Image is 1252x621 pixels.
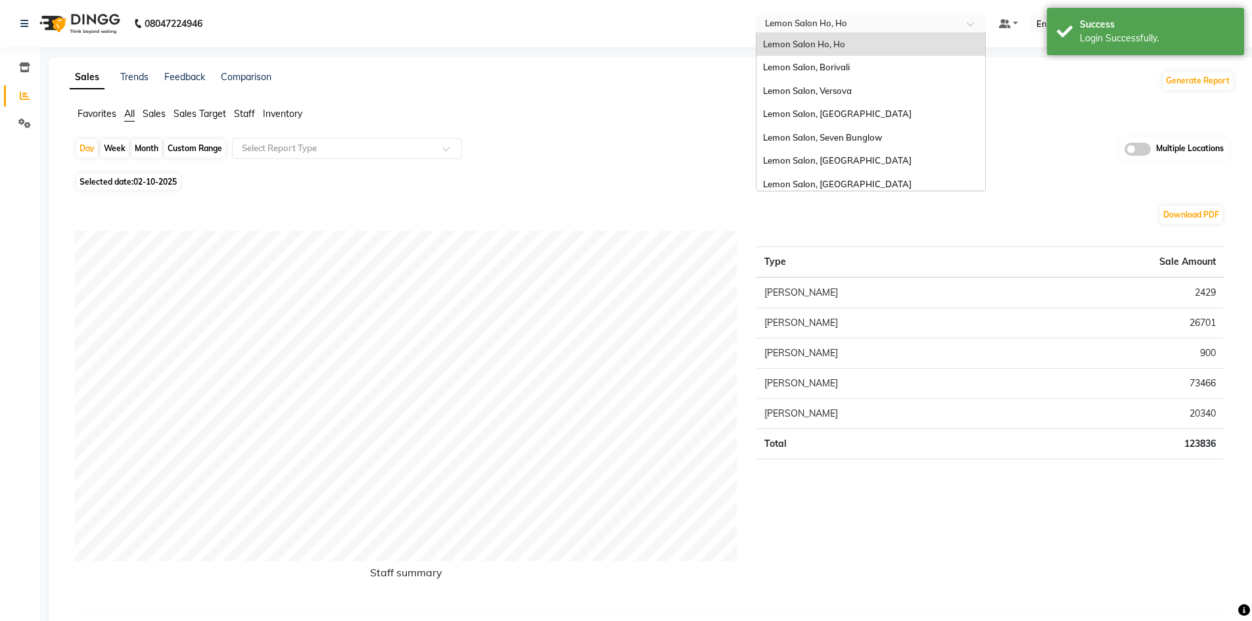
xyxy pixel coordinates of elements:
div: Week [101,139,129,158]
ng-dropdown-panel: Options list [756,32,986,191]
span: Favorites [78,108,116,120]
td: [PERSON_NAME] [756,277,1015,308]
div: Custom Range [164,139,225,158]
span: Lemon Salon, [GEOGRAPHIC_DATA] [763,179,912,189]
td: 900 [1015,338,1224,368]
a: Comparison [221,71,271,83]
div: Login Successfully. [1080,32,1234,45]
span: Lemon Salon, Versova [763,85,852,96]
span: Lemon Salon, Seven Bunglow [763,132,882,143]
td: 123836 [1015,428,1224,459]
td: [PERSON_NAME] [756,338,1015,368]
th: Sale Amount [1015,246,1224,277]
span: Lemon Salon, Borivali [763,62,850,72]
td: [PERSON_NAME] [756,398,1015,428]
h6: Staff summary [75,566,737,584]
img: logo [34,5,124,42]
div: Success [1080,18,1234,32]
a: Feedback [164,71,205,83]
a: Trends [120,71,149,83]
b: 08047224946 [145,5,202,42]
td: Total [756,428,1015,459]
span: Sales [143,108,166,120]
td: 26701 [1015,308,1224,338]
div: Day [76,139,98,158]
button: Generate Report [1163,72,1233,90]
span: 02-10-2025 [133,177,177,187]
td: 73466 [1015,368,1224,398]
button: Download PDF [1160,206,1222,224]
span: All [124,108,135,120]
span: Lemon Salon Ho, Ho [763,39,845,49]
th: Type [756,246,1015,277]
a: Sales [70,66,104,89]
span: Staff [234,108,255,120]
div: Month [131,139,162,158]
span: Selected date: [76,173,180,190]
span: Multiple Locations [1156,143,1224,156]
td: [PERSON_NAME] [756,308,1015,338]
span: Inventory [263,108,302,120]
td: 20340 [1015,398,1224,428]
span: Sales Target [174,108,226,120]
span: Lemon Salon, [GEOGRAPHIC_DATA] [763,108,912,119]
td: [PERSON_NAME] [756,368,1015,398]
span: Lemon Salon, [GEOGRAPHIC_DATA] [763,155,912,166]
td: 2429 [1015,277,1224,308]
